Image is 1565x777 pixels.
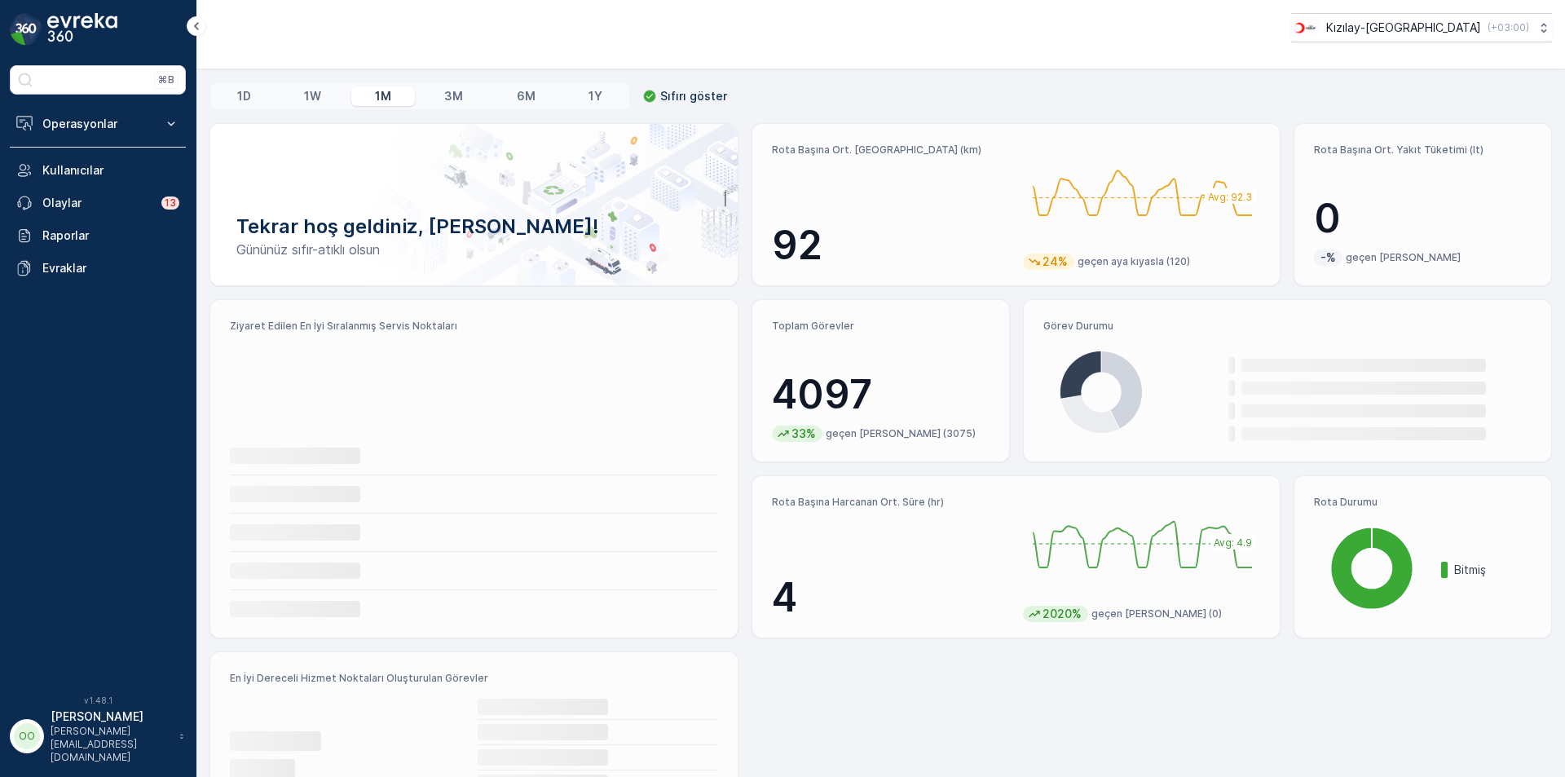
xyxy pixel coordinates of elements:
p: -% [1319,249,1338,266]
p: Kızılay-[GEOGRAPHIC_DATA] [1326,20,1481,36]
p: Rota Durumu [1314,496,1532,509]
p: Sıfırı göster [660,88,727,104]
p: Evraklar [42,260,179,276]
a: Raporlar [10,219,186,252]
p: Rota Başına Harcanan Ort. Süre (hr) [772,496,1010,509]
p: [PERSON_NAME][EMAIL_ADDRESS][DOMAIN_NAME] [51,725,171,764]
button: OO[PERSON_NAME][PERSON_NAME][EMAIL_ADDRESS][DOMAIN_NAME] [10,709,186,764]
a: Kullanıcılar [10,154,186,187]
button: Kızılay-[GEOGRAPHIC_DATA](+03:00) [1291,13,1552,42]
p: 6M [517,88,536,104]
p: geçen [PERSON_NAME] (3075) [826,427,976,440]
p: 1W [304,88,321,104]
p: 92 [772,221,1010,270]
p: Rota Başına Ort. Yakıt Tüketimi (lt) [1314,143,1532,157]
p: geçen [PERSON_NAME] [1346,251,1461,264]
p: 13 [165,196,176,210]
img: k%C4%B1z%C4%B1lay.png [1291,19,1320,37]
p: Tekrar hoş geldiniz, [PERSON_NAME]! [236,214,712,240]
div: OO [14,723,40,749]
a: Evraklar [10,252,186,285]
p: ⌘B [158,73,174,86]
p: Ziyaret Edilen En İyi Sıralanmış Servis Noktaları [230,320,718,333]
p: Görev Durumu [1043,320,1532,333]
p: 0 [1314,194,1532,243]
p: geçen [PERSON_NAME] (0) [1091,607,1222,620]
button: Operasyonlar [10,108,186,140]
p: 1M [375,88,391,104]
p: geçen aya kıyasla (120) [1078,255,1190,268]
p: Gününüz sıfır-atıklı olsun [236,240,712,259]
p: 1Y [589,88,602,104]
p: 2020% [1041,606,1083,622]
p: 33% [790,426,818,442]
p: 24% [1041,254,1069,270]
p: Rota Başına Ort. [GEOGRAPHIC_DATA] (km) [772,143,1010,157]
p: Bitmiş [1454,562,1532,578]
img: logo_dark-DEwI_e13.png [47,13,117,46]
p: [PERSON_NAME] [51,709,171,725]
p: ( +03:00 ) [1488,21,1529,34]
a: Olaylar13 [10,187,186,219]
p: Operasyonlar [42,116,153,132]
p: 3M [444,88,463,104]
p: 4 [772,573,1010,622]
p: Toplam Görevler [772,320,990,333]
span: v 1.48.1 [10,695,186,705]
img: logo [10,13,42,46]
p: En İyi Dereceli Hizmet Noktaları Oluşturulan Görevler [230,672,718,685]
p: Olaylar [42,195,152,211]
p: 4097 [772,370,990,419]
p: Raporlar [42,227,179,244]
p: 1D [237,88,251,104]
p: Kullanıcılar [42,162,179,179]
